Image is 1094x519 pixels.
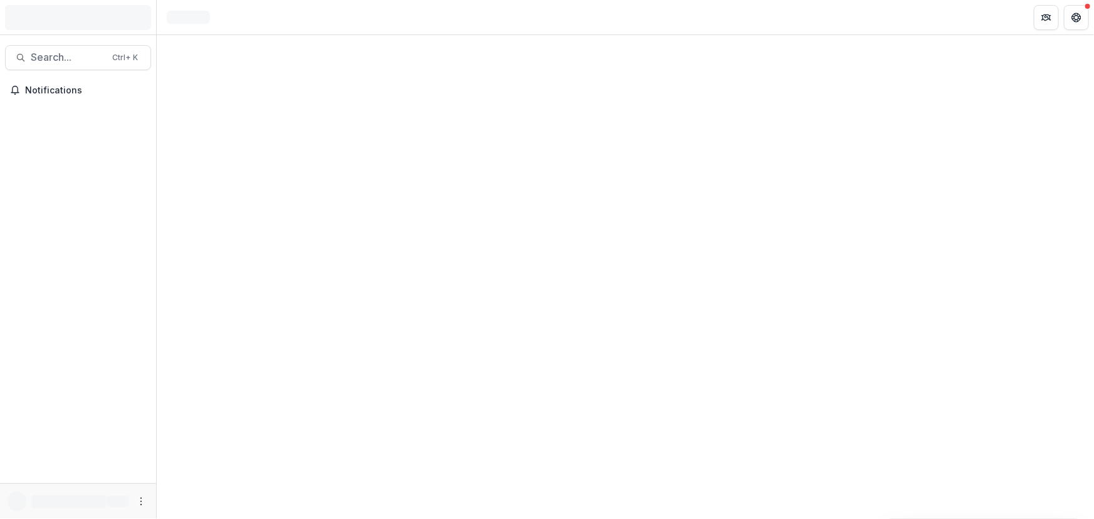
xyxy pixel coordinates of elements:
[5,45,151,70] button: Search...
[134,494,149,509] button: More
[31,51,105,63] span: Search...
[25,85,146,96] span: Notifications
[110,51,140,65] div: Ctrl + K
[1064,5,1089,30] button: Get Help
[162,8,215,26] nav: breadcrumb
[1034,5,1059,30] button: Partners
[5,80,151,100] button: Notifications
